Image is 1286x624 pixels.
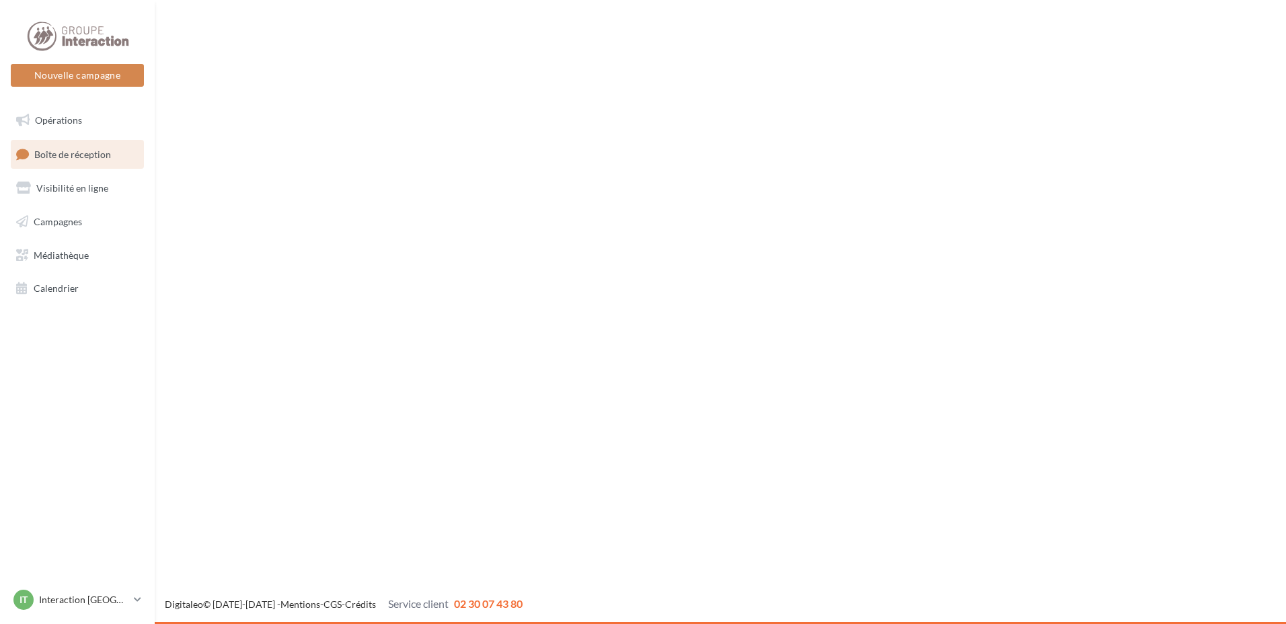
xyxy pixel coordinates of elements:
span: Campagnes [34,216,82,227]
button: Nouvelle campagne [11,64,144,87]
span: IT [20,593,28,607]
a: Opérations [8,106,147,134]
a: Mentions [280,598,320,610]
a: Campagnes [8,208,147,236]
p: Interaction [GEOGRAPHIC_DATA] [39,593,128,607]
span: Service client [388,597,449,610]
span: 02 30 07 43 80 [454,597,523,610]
a: CGS [324,598,342,610]
a: IT Interaction [GEOGRAPHIC_DATA] [11,587,144,613]
span: Médiathèque [34,249,89,260]
span: © [DATE]-[DATE] - - - [165,598,523,610]
a: Crédits [345,598,376,610]
a: Digitaleo [165,598,203,610]
a: Médiathèque [8,241,147,270]
span: Visibilité en ligne [36,182,108,194]
span: Calendrier [34,282,79,294]
a: Visibilité en ligne [8,174,147,202]
a: Boîte de réception [8,140,147,169]
span: Boîte de réception [34,148,111,159]
a: Calendrier [8,274,147,303]
span: Opérations [35,114,82,126]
